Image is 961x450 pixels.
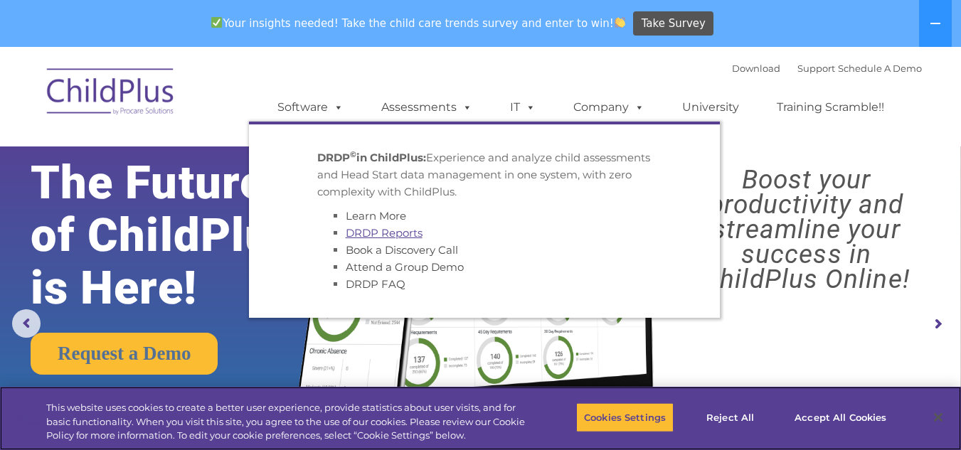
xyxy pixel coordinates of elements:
[923,402,954,433] button: Close
[732,63,780,74] a: Download
[838,63,922,74] a: Schedule A Demo
[198,94,241,105] span: Last name
[642,11,706,36] span: Take Survey
[346,243,458,257] a: Book a Discovery Call
[615,17,625,28] img: 👏
[346,226,423,240] a: DRDP Reports
[317,151,426,164] strong: DRDP in ChildPlus:
[346,260,464,274] a: Attend a Group Demo
[559,93,659,122] a: Company
[211,17,222,28] img: ✅
[787,402,894,432] button: Accept All Cookies
[198,152,258,163] span: Phone number
[367,93,487,122] a: Assessments
[31,156,337,314] rs-layer: The Future of ChildPlus is Here!
[763,93,898,122] a: Training Scramble!!
[576,402,674,432] button: Cookies Settings
[317,149,652,200] p: Experience and analyze child assessments and Head Start data management in one system, with zero ...
[797,63,835,74] a: Support
[732,63,922,74] font: |
[346,209,406,223] a: Learn More
[263,93,358,122] a: Software
[664,167,949,291] rs-layer: Boost your productivity and streamline your success in ChildPlus Online!
[46,401,529,443] div: This website uses cookies to create a better user experience, provide statistics about user visit...
[40,58,182,129] img: ChildPlus by Procare Solutions
[350,149,356,159] sup: ©
[496,93,550,122] a: IT
[346,277,405,291] a: DRDP FAQ
[206,9,632,37] span: Your insights needed! Take the child care trends survey and enter to win!
[31,333,218,375] a: Request a Demo
[633,11,713,36] a: Take Survey
[686,402,775,432] button: Reject All
[668,93,753,122] a: University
